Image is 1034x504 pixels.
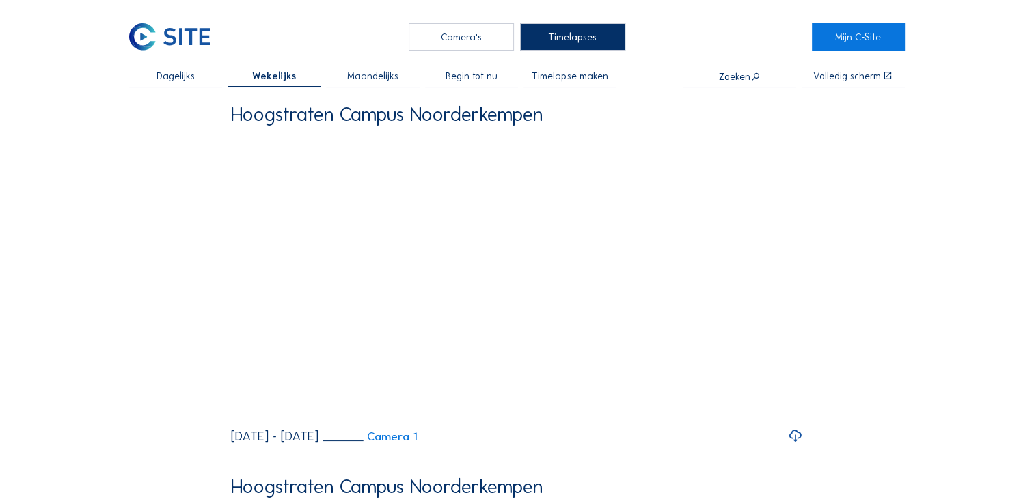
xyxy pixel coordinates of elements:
[231,134,803,419] video: Your browser does not support the video tag.
[409,23,514,51] div: Camera's
[129,23,210,51] img: C-SITE Logo
[812,23,905,51] a: Mijn C-Site
[231,477,543,497] div: Hoogstraten Campus Noorderkempen
[520,23,625,51] div: Timelapses
[129,23,222,51] a: C-SITE Logo
[231,105,543,125] div: Hoogstraten Campus Noorderkempen
[813,71,881,81] div: Volledig scherm
[231,430,318,443] div: [DATE] - [DATE]
[252,71,296,81] span: Wekelijks
[323,431,417,443] a: Camera 1
[157,71,195,81] span: Dagelijks
[446,71,498,81] span: Begin tot nu
[532,71,608,81] span: Timelapse maken
[347,71,398,81] span: Maandelijks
